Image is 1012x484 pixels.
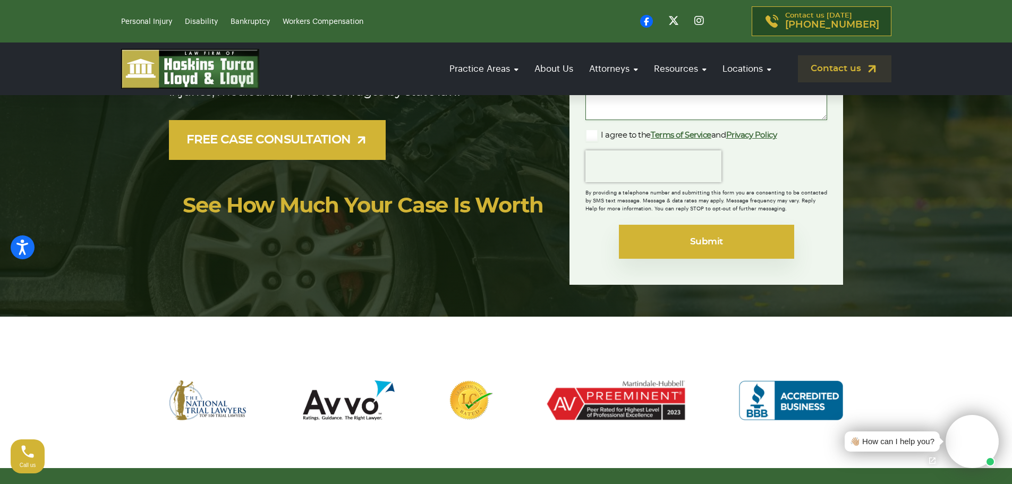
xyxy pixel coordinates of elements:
img: logo [121,49,259,89]
span: [PHONE_NUMBER] [785,20,879,30]
a: About Us [529,54,579,84]
iframe: reCAPTCHA [585,150,721,182]
a: Contact us [DATE][PHONE_NUMBER] [752,6,891,36]
a: Practice Areas [444,54,524,84]
a: Disability [185,18,218,26]
a: Privacy Policy [726,131,777,139]
div: By providing a telephone number and submitting this form you are consenting to be contacted by SM... [585,182,827,213]
label: I agree to the and [585,129,777,142]
a: FREE CASE CONSULTATION [169,120,386,160]
a: Resources [649,54,712,84]
a: Contact us [798,55,891,82]
a: Bankruptcy [231,18,270,26]
a: Locations [717,54,777,84]
input: Submit [619,225,794,259]
img: arrow-up-right-light.svg [355,133,368,147]
img: The National Trial Lawyers Top 100 Trial Lawyers [169,380,250,420]
span: Call us [20,462,36,468]
a: See How Much Your Case Is Worth [183,196,543,217]
p: Contact us [DATE] [785,12,879,30]
img: Lead Counsel Rated [449,380,493,420]
img: AVVO [303,380,395,420]
a: Attorneys [584,54,643,84]
a: Workers Compensation [283,18,363,26]
a: Terms of Service [651,131,711,139]
div: 👋🏼 How can I help you? [850,436,934,448]
a: Open chat [921,449,943,472]
a: Personal Injury [121,18,172,26]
